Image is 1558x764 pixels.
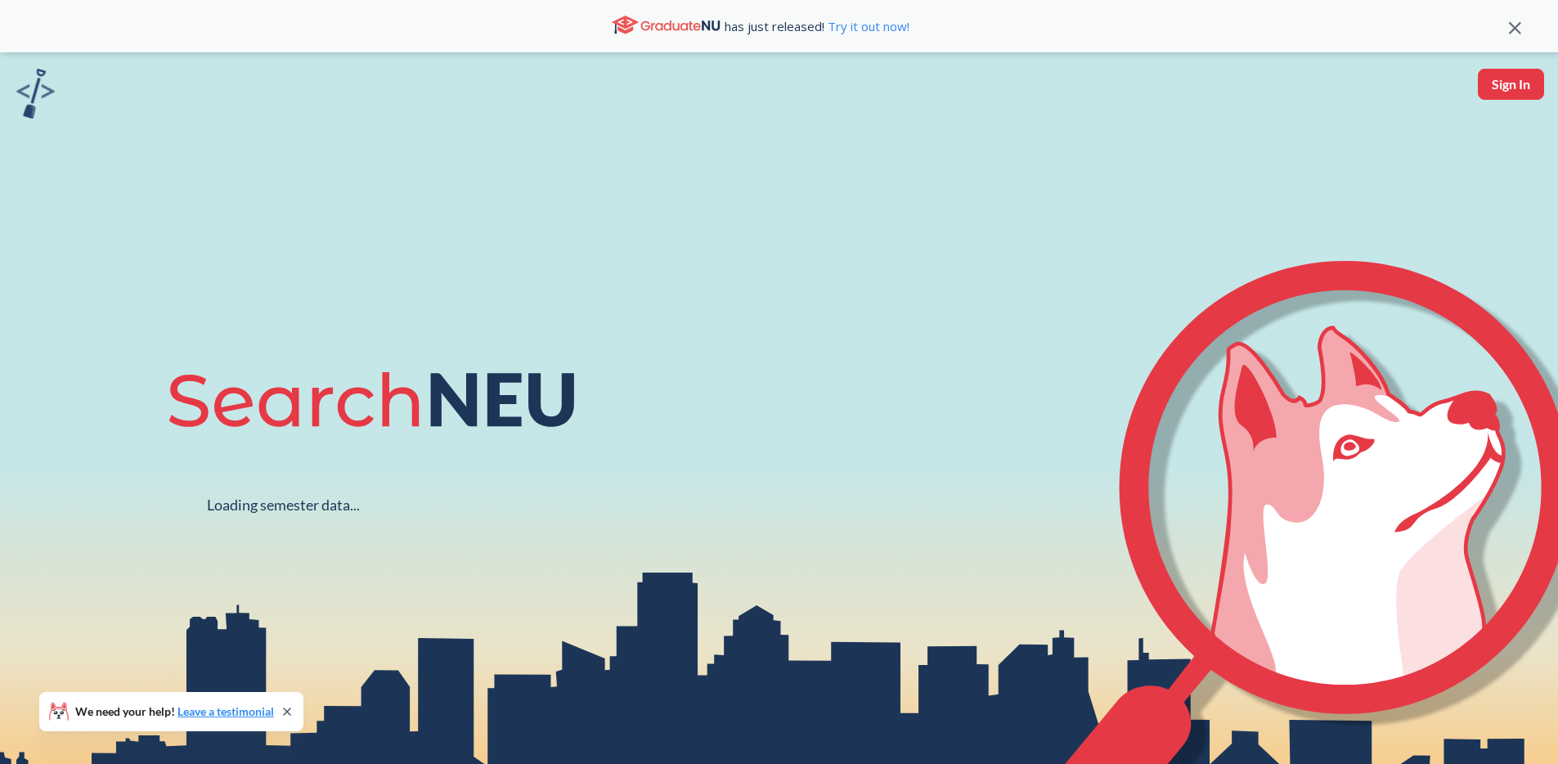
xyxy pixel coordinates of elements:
span: We need your help! [75,706,274,717]
button: Sign In [1478,69,1544,100]
a: sandbox logo [16,69,55,124]
a: Leave a testimonial [177,704,274,718]
a: Try it out now! [824,18,909,34]
span: has just released! [725,17,909,35]
img: sandbox logo [16,69,55,119]
div: Loading semester data... [207,496,360,515]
